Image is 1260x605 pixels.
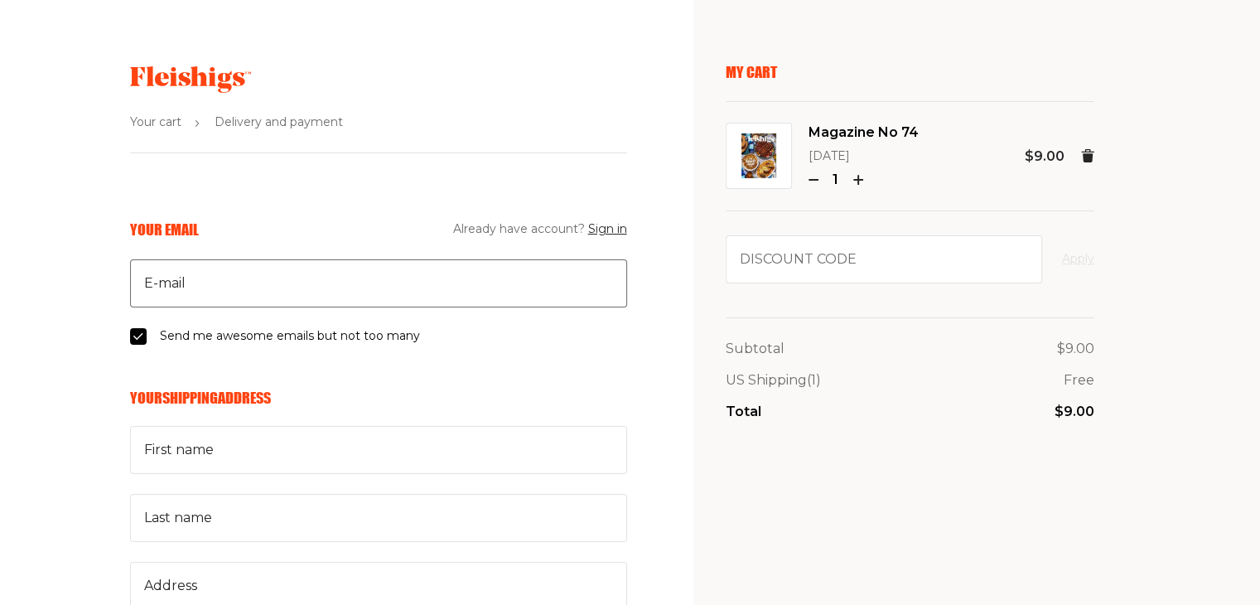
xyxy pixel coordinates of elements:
p: Total [726,401,761,423]
p: $9.00 [1025,146,1064,167]
h6: Your Email [130,220,199,239]
span: Magazine No 74 [809,122,919,143]
p: My Cart [726,63,1094,81]
input: E-mail [130,259,627,307]
p: Free [1064,370,1094,391]
button: Apply [1062,249,1094,269]
span: Your cart [130,113,181,133]
p: 1 [825,169,847,191]
input: First name [130,426,627,474]
input: Last name [130,494,627,542]
p: [DATE] [809,147,919,167]
span: Send me awesome emails but not too many [160,327,420,346]
p: US Shipping (1) [726,370,821,391]
span: Delivery and payment [215,113,343,133]
p: $9.00 [1057,338,1094,360]
button: Sign in [588,220,627,240]
p: $9.00 [1055,401,1094,423]
p: Subtotal [726,338,784,360]
img: Magazine No 74 Image [741,133,776,178]
h6: Your Shipping Address [130,389,627,407]
span: Already have account? [453,220,627,240]
input: Send me awesome emails but not too many [130,328,147,345]
input: Discount code [726,235,1042,283]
